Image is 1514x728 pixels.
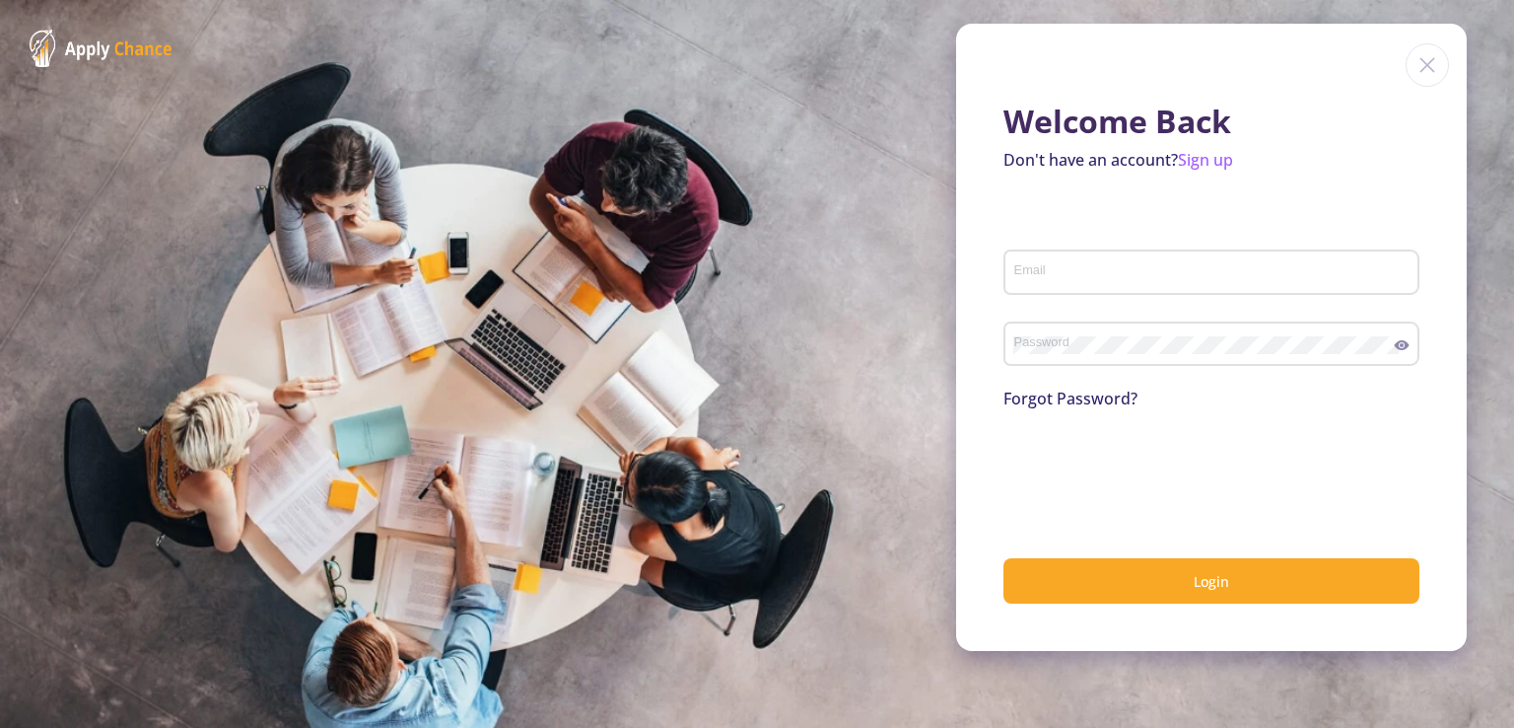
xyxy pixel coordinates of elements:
[1003,103,1419,140] h1: Welcome Back
[1178,149,1233,171] a: Sign up
[1003,434,1303,511] iframe: reCAPTCHA
[1003,148,1419,172] p: Don't have an account?
[1003,558,1419,605] button: Login
[1194,572,1229,591] span: Login
[30,30,172,67] img: ApplyChance Logo
[1003,388,1137,409] a: Forgot Password?
[1406,43,1449,87] img: close icon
